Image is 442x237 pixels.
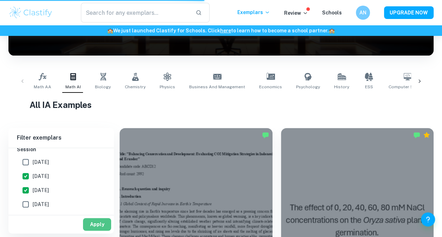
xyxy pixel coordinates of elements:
span: Chemistry [125,84,146,90]
div: Premium [423,132,430,139]
span: History [334,84,349,90]
span: Psychology [296,84,320,90]
span: Biology [95,84,111,90]
span: Computer Science [389,84,427,90]
button: AN [356,6,370,20]
span: 🏫 [329,28,335,33]
img: Marked [413,132,420,139]
span: [DATE] [33,200,49,208]
button: Apply [83,218,111,231]
button: Help and Feedback [421,212,435,226]
span: 🏫 [107,28,113,33]
h6: AN [359,9,367,17]
span: Physics [160,84,175,90]
span: [DATE] [33,158,49,166]
button: UPGRADE NOW [384,6,434,19]
input: Search for any exemplars... [81,3,190,23]
h1: All IA Examples [30,98,412,111]
p: Exemplars [237,8,270,16]
h6: Filter exemplars [8,128,114,148]
img: Marked [262,132,269,139]
span: Math AA [34,84,51,90]
p: Review [284,9,308,17]
img: Clastify logo [8,6,53,20]
span: Economics [259,84,282,90]
h6: Session [17,146,105,153]
span: ESS [365,84,373,90]
a: Schools [322,10,342,15]
span: [DATE] [33,186,49,194]
span: Math AI [65,84,81,90]
span: [DATE] [33,172,49,180]
span: Business and Management [189,84,245,90]
a: here [220,28,231,33]
h6: We just launched Clastify for Schools. Click to learn how to become a school partner. [1,27,441,34]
